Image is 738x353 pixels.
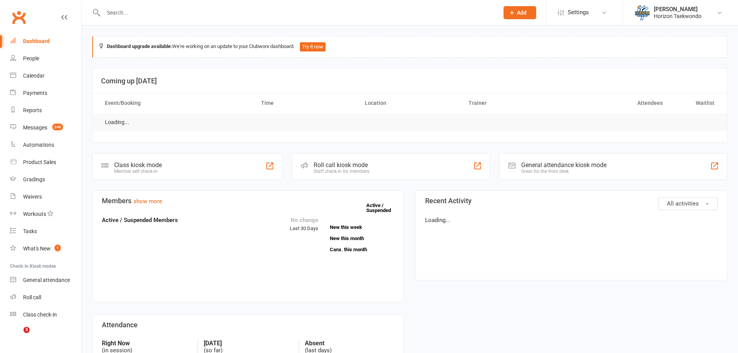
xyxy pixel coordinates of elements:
span: 240 [52,124,63,130]
a: What's New1 [10,240,81,257]
th: Attendees [565,93,669,113]
div: Payments [23,90,47,96]
strong: Active / Suspended Members [102,217,178,224]
a: Payments [10,85,81,102]
div: Roll call [23,294,41,300]
h3: Recent Activity [425,197,718,205]
td: Loading... [98,113,136,131]
th: Waitlist [670,93,721,113]
div: Great for the front desk [521,169,607,174]
div: Workouts [23,211,46,217]
a: Gradings [10,171,81,188]
div: General attendance kiosk mode [521,161,607,169]
iframe: Intercom live chat [8,327,26,345]
span: 1 [55,245,61,251]
th: Event/Booking [98,93,254,113]
div: General attendance [23,277,70,283]
strong: Absent [305,340,394,347]
a: New this week [330,225,394,230]
h3: Attendance [102,321,394,329]
div: Last 30 Days [290,215,318,233]
a: New this month [330,236,394,241]
p: Loading... [425,215,718,225]
a: Canx. this month [330,247,394,252]
a: Waivers [10,188,81,206]
div: Automations [23,142,54,148]
a: Clubworx [9,8,28,27]
div: Class kiosk mode [114,161,162,169]
strong: [DATE] [204,340,293,347]
strong: Right Now [102,340,192,347]
button: Add [504,6,536,19]
a: Class kiosk mode [10,306,81,323]
span: 3 [23,327,30,333]
a: Dashboard [10,33,81,50]
button: All activities [658,197,718,210]
a: Roll call [10,289,81,306]
div: Dashboard [23,38,50,44]
th: Trainer [462,93,565,113]
a: Automations [10,136,81,154]
div: Staff check-in for members [314,169,369,174]
span: All activities [667,200,699,207]
div: Tasks [23,228,37,234]
div: We're working on an update to your Clubworx dashboard. [92,36,727,58]
div: [PERSON_NAME] [654,6,701,13]
a: General attendance kiosk mode [10,272,81,289]
div: No change [290,215,318,225]
h3: Members [102,197,394,205]
a: Messages 240 [10,119,81,136]
div: Calendar [23,73,45,79]
strong: Dashboard upgrade available: [107,43,172,49]
div: What's New [23,245,51,252]
a: Product Sales [10,154,81,171]
span: Add [517,10,527,16]
a: People [10,50,81,67]
a: Reports [10,102,81,119]
div: Roll call kiosk mode [314,161,369,169]
div: Reports [23,107,42,113]
input: Search... [101,7,494,18]
button: Try it now [300,42,326,51]
div: Product Sales [23,159,56,165]
div: Horizon Taekwondo [654,13,701,20]
a: Active / Suspended [366,197,400,219]
a: show more [133,198,162,205]
div: Messages [23,124,47,131]
div: People [23,55,39,61]
a: Tasks [10,223,81,240]
div: Class check-in [23,312,57,318]
span: Settings [568,4,589,21]
th: Location [358,93,462,113]
div: Member self check-in [114,169,162,174]
h3: Coming up [DATE] [101,77,718,85]
img: thumb_image1625461565.png [635,5,650,20]
a: Calendar [10,67,81,85]
th: Time [254,93,358,113]
div: Gradings [23,176,45,182]
a: Workouts [10,206,81,223]
div: Waivers [23,194,42,200]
